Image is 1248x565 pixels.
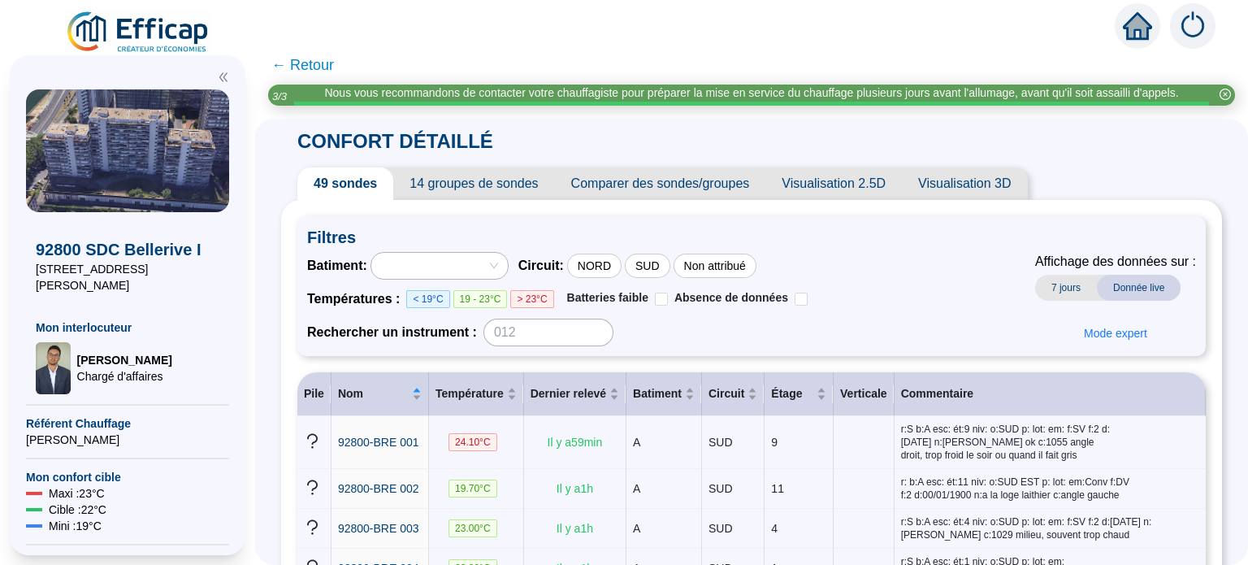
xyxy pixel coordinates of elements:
img: Chargé d'affaires [36,342,71,394]
span: Mode expert [1084,325,1147,342]
span: 23.00 °C [448,519,497,537]
span: 7 jours [1035,275,1097,301]
a: 92800-BRE 003 [338,520,419,537]
span: 92800-BRE 002 [338,482,419,495]
span: Mon interlocuteur [36,319,219,336]
span: Maxi : 23 °C [49,485,105,502]
span: [STREET_ADDRESS][PERSON_NAME] [36,261,219,293]
div: SUD [625,254,670,278]
i: 3 / 3 [272,90,287,102]
img: efficap energie logo [65,10,212,55]
span: question [304,479,321,496]
div: NORD [567,254,622,278]
span: Absence de données [674,291,788,304]
span: Batiment [633,385,682,402]
span: Chargé d'affaires [77,368,172,385]
span: ← Retour [271,54,334,76]
span: home [1123,11,1152,41]
span: Mon confort cible [26,469,229,485]
th: Étage [765,372,834,416]
span: 92800-BRE 003 [338,522,419,535]
th: Batiment [626,372,702,416]
span: Circuit [708,385,744,402]
span: SUD [708,436,733,449]
span: 92800 SDC Bellerive I [36,238,219,261]
span: Nom [338,385,409,402]
span: 14 groupes de sondes [393,167,554,200]
span: Visualisation 3D [902,167,1027,200]
th: Verticale [834,372,895,416]
span: close-circle [1220,89,1231,100]
button: Mode expert [1071,320,1160,346]
span: Visualisation 2.5D [765,167,902,200]
span: A [633,436,640,449]
span: question [304,432,321,450]
span: 49 sondes [297,167,393,200]
input: 012 [483,319,613,346]
span: Étage [771,385,813,402]
span: 19.70 °C [448,480,497,498]
span: question [304,519,321,536]
span: Pile [304,387,324,400]
span: Batteries faible [567,291,648,304]
span: Il y a 1 h [557,522,593,535]
div: Nous vous recommandons de contacter votre chauffagiste pour préparer la mise en service du chauff... [324,85,1178,102]
span: SUD [708,522,733,535]
span: Référent Chauffage [26,415,229,432]
span: 9 [771,436,778,449]
span: CONFORT DÉTAILLÉ [281,130,509,152]
th: Circuit [702,372,765,416]
span: Dernier relevé [531,385,606,402]
span: r: b:A esc: ét:11 niv: o:SUD EST p: lot: em:Conv f:DV f:2 d:00/01/1900 n:a la loge laithier c:ang... [901,476,1199,502]
span: SUD [708,482,733,495]
span: Cible : 22 °C [49,502,106,518]
th: Température [429,372,524,416]
span: [PERSON_NAME] [26,432,229,448]
th: Nom [331,372,429,416]
span: Affichage des données sur : [1035,252,1196,272]
span: r:S b:A esc: ét:9 niv: o:SUD p: lot: em: f:SV f:2 d:[DATE] n:[PERSON_NAME] ok c:1055 angle droit,... [901,423,1199,462]
span: 11 [771,482,784,495]
span: > 23°C [510,290,553,308]
span: [PERSON_NAME] [77,352,172,368]
span: Circuit : [518,256,564,276]
span: 92800-BRE 001 [338,436,419,449]
span: < 19°C [406,290,449,308]
span: Batiment : [307,256,367,276]
span: Donnée live [1097,275,1181,301]
span: 4 [771,522,778,535]
span: Filtres [307,226,1196,249]
img: alerts [1170,3,1215,49]
div: Non attribué [674,254,756,278]
span: Rechercher un instrument : [307,323,477,342]
span: double-left [218,72,229,83]
span: Comparer des sondes/groupes [555,167,766,200]
span: Mini : 19 °C [49,518,102,534]
span: 19 - 23°C [453,290,508,308]
span: A [633,482,640,495]
span: Température [435,385,504,402]
a: 92800-BRE 002 [338,480,419,498]
span: r:S b:A esc: ét:4 niv: o:SUD p: lot: em: f:SV f:2 d:[DATE] n:[PERSON_NAME] c:1029 milieu, souvent... [901,515,1199,541]
span: A [633,522,640,535]
th: Commentaire [895,372,1206,416]
span: Températures : [307,289,406,309]
span: Il y a 59 min [548,436,603,449]
span: 24.10 °C [448,433,497,451]
a: 92800-BRE 001 [338,434,419,451]
span: Il y a 1 h [557,482,593,495]
th: Dernier relevé [524,372,626,416]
